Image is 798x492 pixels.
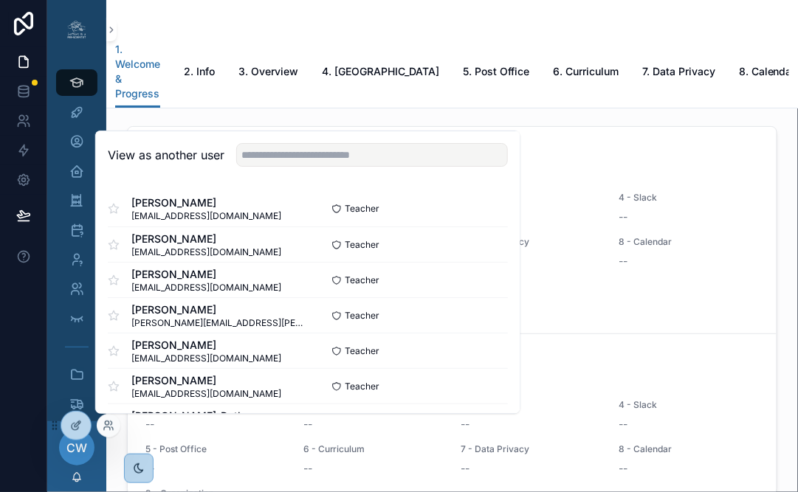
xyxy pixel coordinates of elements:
a: 2. Info [184,58,215,88]
span: -- [619,254,627,268]
span: [PERSON_NAME] [131,302,308,317]
span: -- [303,417,312,432]
span: [EMAIL_ADDRESS][DOMAIN_NAME] [131,246,281,258]
span: -- [461,417,470,432]
span: [EMAIL_ADDRESS][DOMAIN_NAME] [131,210,281,222]
span: CW [66,439,87,457]
span: 6 - Curriculum [303,443,444,455]
a: 5. Post Office [463,58,529,88]
span: 5 - Post Office [145,443,286,455]
span: Teacher [345,203,379,215]
span: 4. [GEOGRAPHIC_DATA] [322,64,439,79]
span: Teacher [345,345,379,357]
span: 4 - Slack [619,399,759,411]
span: [PERSON_NAME] [131,338,281,353]
span: 2. Info [184,64,215,79]
span: [PERSON_NAME] [131,267,281,282]
div: scrollable content [47,59,106,421]
span: [EMAIL_ADDRESS][DOMAIN_NAME] [131,282,281,294]
span: [PERSON_NAME]-Detlev [131,409,281,423]
span: 4 - Slack [619,192,759,204]
a: 3. Overview [238,58,298,88]
span: [PERSON_NAME] [131,232,281,246]
span: -- [619,209,627,224]
span: 8 - Calendar [619,236,759,248]
span: [EMAIL_ADDRESS][DOMAIN_NAME] [131,353,281,364]
span: 5. Post Office [463,64,529,79]
span: 7 - Data Privacy [461,443,602,455]
span: 1. Welcome & Progress [115,42,160,101]
span: 8 - Calendar [619,443,759,455]
a: 6. Curriculum [553,58,619,88]
span: 7 - Data Privacy [461,236,602,248]
span: [PERSON_NAME][EMAIL_ADDRESS][PERSON_NAME][DOMAIN_NAME] [131,317,308,329]
span: 8. Calendar [739,64,796,79]
span: 7. Data Privacy [642,64,715,79]
span: [PERSON_NAME] [131,373,281,388]
span: Teacher [345,381,379,392]
a: 1. Welcome & Progress [115,36,160,108]
span: -- [145,417,154,432]
img: App logo [65,18,89,41]
span: 3 - Overview [461,192,602,204]
span: Teacher [345,274,379,286]
a: 7. Data Privacy [642,58,715,88]
span: -- [619,461,627,476]
span: -- [461,461,470,476]
a: 8. Calendar [739,58,796,88]
span: 6. Curriculum [553,64,619,79]
span: 3 - Overview [461,399,602,411]
span: Teacher [345,310,379,322]
span: [PERSON_NAME] [131,195,281,210]
h2: View as another user [108,146,224,164]
a: 4. [GEOGRAPHIC_DATA] [322,58,439,88]
span: -- [619,417,627,432]
span: -- [303,461,312,476]
span: Teacher [345,239,379,251]
span: 3. Overview [238,64,298,79]
span: [EMAIL_ADDRESS][DOMAIN_NAME] [131,388,281,400]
